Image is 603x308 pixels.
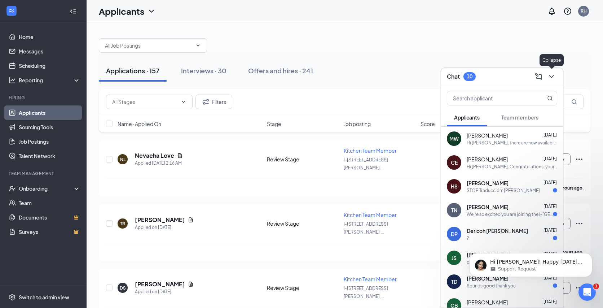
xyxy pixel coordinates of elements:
[135,216,185,224] h5: [PERSON_NAME]
[181,99,186,105] svg: ChevronDown
[447,73,460,81] h3: Chat
[467,140,557,146] div: Hi [PERSON_NAME], there are new availabilities for an interview. This is a reminder to schedule y...
[344,157,388,170] span: I-[STREET_ADDRESS][PERSON_NAME] ...
[467,73,472,79] div: 10
[451,183,458,190] div: HS
[147,7,156,16] svg: ChevronDown
[467,187,540,194] div: STOP Traducción: [PERSON_NAME]
[188,217,194,223] svg: Document
[99,5,144,17] h1: Applicants
[578,283,596,301] iframe: Intercom live chat
[467,179,509,187] span: [PERSON_NAME]
[571,99,577,105] svg: MagnifyingGlass
[135,160,183,167] div: Applied [DATE] 2:16 AM
[177,153,183,159] svg: Document
[19,77,81,84] div: Reporting
[19,210,80,225] a: DocumentsCrown
[19,294,69,301] div: Switch to admin view
[112,98,178,106] input: All Stages
[19,30,80,44] a: Home
[120,221,125,227] div: TR
[118,120,161,127] span: Name · Applied On
[181,66,226,75] div: Interviews · 30
[556,185,582,191] b: 12 hours ago
[467,164,557,170] div: Hi [PERSON_NAME]. Congratulations, your meeting with [DEMOGRAPHIC_DATA]-fil-A for Customer Servic...
[195,43,201,48] svg: ChevronDown
[106,66,159,75] div: Applications · 157
[533,71,544,82] button: ComposeMessage
[454,114,480,121] span: Applicants
[543,227,557,233] span: [DATE]
[267,120,281,127] span: Stage
[467,227,528,234] span: Dericoh [PERSON_NAME]
[451,207,457,214] div: TN
[195,95,232,109] button: Filter Filters
[267,156,339,163] div: Review Stage
[459,238,603,289] iframe: Intercom notifications message
[467,235,469,241] div: ?
[547,7,556,16] svg: Notifications
[9,170,79,177] div: Team Management
[581,8,587,14] div: RH
[543,204,557,209] span: [DATE]
[501,114,538,121] span: Team members
[9,185,16,192] svg: UserCheck
[344,221,388,235] span: I-[STREET_ADDRESS][PERSON_NAME] ...
[344,276,397,282] span: Kitchen Team Member
[447,91,533,105] input: Search applicant
[120,156,126,162] div: NL
[467,132,508,139] span: [PERSON_NAME]
[9,95,79,101] div: Hiring
[267,220,339,227] div: Review Stage
[451,230,458,238] div: DP
[543,156,557,161] span: [DATE]
[19,120,80,134] a: Sourcing Tools
[135,152,174,160] h5: Nevaeha Love
[451,278,457,285] div: TD
[19,105,80,120] a: Applicants
[543,299,557,304] span: [DATE]
[534,72,543,81] svg: ComposeMessage
[105,42,192,49] input: All Job Postings
[9,77,16,84] svg: Analysis
[449,135,459,142] div: MW
[120,285,126,291] div: DS
[19,225,80,239] a: SurveysCrown
[452,254,457,261] div: JS
[344,212,397,218] span: Kitchen Team Member
[547,72,556,81] svg: ChevronDown
[8,7,15,14] svg: WorkstreamLogo
[135,224,194,231] div: Applied on [DATE]
[421,120,435,127] span: Score
[188,281,194,287] svg: Document
[135,288,194,295] div: Applied on [DATE]
[543,132,557,138] span: [DATE]
[575,155,584,164] svg: Ellipses
[467,299,508,306] span: [PERSON_NAME]
[19,196,80,210] a: Team
[19,58,80,73] a: Scheduling
[547,95,553,101] svg: MagnifyingGlass
[563,7,572,16] svg: QuestionInfo
[467,156,508,163] span: [PERSON_NAME]
[344,286,388,299] span: I-[STREET_ADDRESS][PERSON_NAME] ...
[267,284,339,291] div: Review Stage
[19,44,80,58] a: Messages
[19,149,80,163] a: Talent Network
[344,147,397,154] span: Kitchen Team Member
[546,71,557,82] button: ChevronDown
[467,203,509,211] span: [PERSON_NAME]
[9,294,16,301] svg: Settings
[70,8,77,15] svg: Collapse
[19,134,80,149] a: Job Postings
[575,219,584,228] svg: Ellipses
[540,54,564,66] div: Collapse
[344,120,371,127] span: Job posting
[593,283,599,289] span: 1
[451,159,458,166] div: CE
[543,180,557,185] span: [DATE]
